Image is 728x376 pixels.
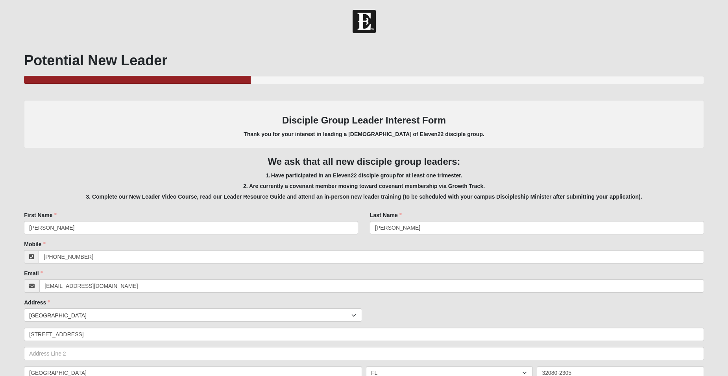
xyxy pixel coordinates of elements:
[24,183,704,190] h5: 2. Are currently a covenant member moving toward covenant membership via Growth Track.
[24,194,704,200] h5: 3. Complete our New Leader Video Course, read our Leader Resource Guide and attend an in-person n...
[29,309,351,322] span: [GEOGRAPHIC_DATA]
[24,52,704,69] h1: Potential New Leader
[370,211,402,219] label: Last Name
[24,156,704,168] h3: We ask that all new disciple group leaders:
[24,328,704,341] input: Address Line 1
[24,240,45,248] label: Mobile
[24,269,42,277] label: Email
[32,131,696,138] h5: Thank you for your interest in leading a [DEMOGRAPHIC_DATA] of Eleven22 disciple group.
[353,10,376,33] img: Church of Eleven22 Logo
[32,115,696,126] h3: Disciple Group Leader Interest Form
[24,347,704,360] input: Address Line 2
[24,211,56,219] label: First Name
[24,299,50,306] label: Address
[24,172,704,179] h5: 1. Have participated in an Eleven22 disciple group for at least one trimester.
